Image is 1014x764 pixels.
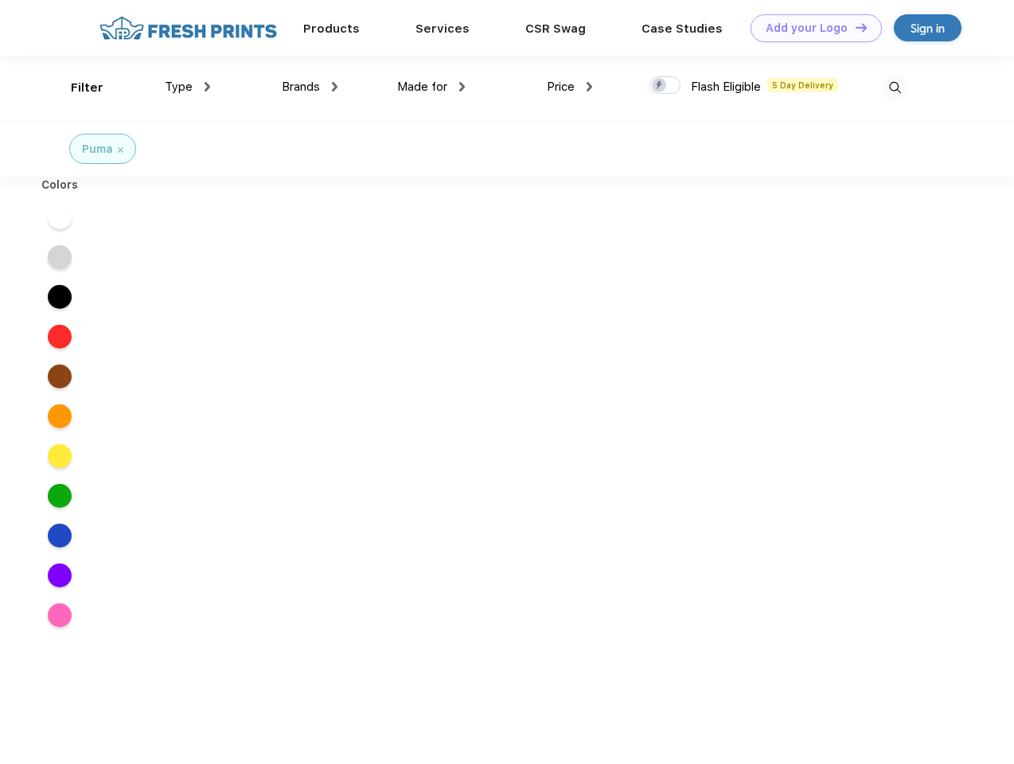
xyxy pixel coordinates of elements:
[29,177,91,193] div: Colors
[82,141,113,158] div: Puma
[71,79,103,97] div: Filter
[766,21,848,35] div: Add your Logo
[459,82,465,92] img: dropdown.png
[332,82,337,92] img: dropdown.png
[282,80,320,94] span: Brands
[165,80,193,94] span: Type
[691,80,761,94] span: Flash Eligible
[525,21,586,36] a: CSR Swag
[547,80,575,94] span: Price
[882,75,908,101] img: desktop_search.svg
[303,21,360,36] a: Products
[95,14,282,42] img: fo%20logo%202.webp
[397,80,447,94] span: Made for
[205,82,210,92] img: dropdown.png
[587,82,592,92] img: dropdown.png
[118,147,123,153] img: filter_cancel.svg
[415,21,470,36] a: Services
[894,14,961,41] a: Sign in
[856,23,867,32] img: DT
[767,78,838,92] span: 5 Day Delivery
[911,19,945,37] div: Sign in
